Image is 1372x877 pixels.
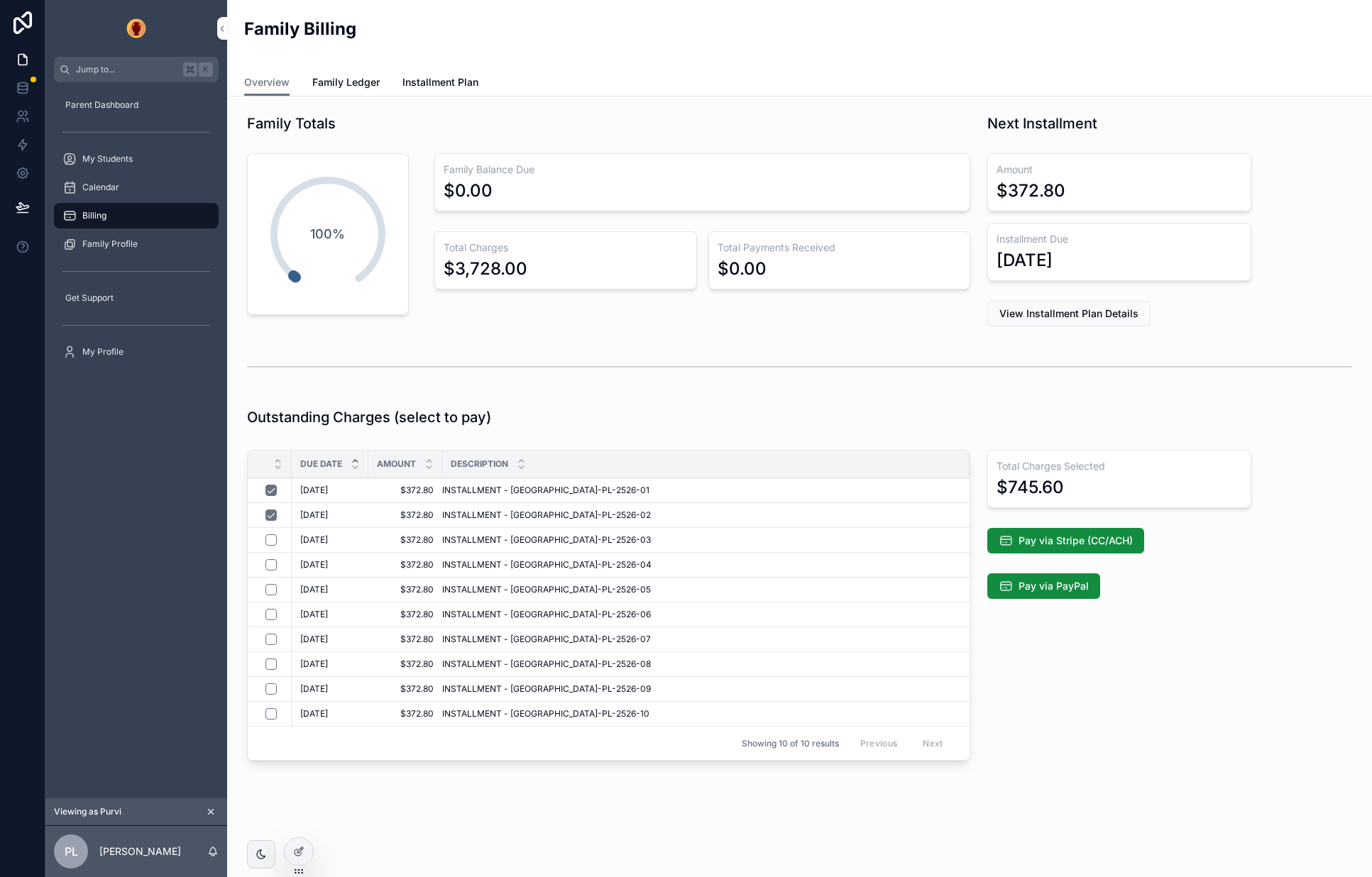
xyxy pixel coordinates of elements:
[200,64,212,75] span: K
[82,153,133,165] span: My Students
[82,238,138,250] span: Family Profile
[247,114,336,133] h1: Family Totals
[300,458,342,470] span: Due Date
[65,843,78,860] span: PL
[442,584,651,595] span: INSTALLMENT - [GEOGRAPHIC_DATA]-PL-2526-05
[76,64,177,75] span: Jump to...
[82,182,119,193] span: Calendar
[377,584,434,595] span: $372.80
[402,75,478,89] span: Installment Plan
[742,738,839,749] span: Showing 10 of 10 results
[377,509,434,521] span: $372.80
[377,458,416,470] span: Amount
[377,708,434,719] span: $372.80
[54,285,219,311] a: Get Support
[718,258,767,280] div: $0.00
[54,231,219,257] a: Family Profile
[377,634,434,645] span: $372.80
[444,258,527,280] div: $3,728.00
[444,162,962,177] h3: Family Balance Due
[442,658,651,670] span: INSTALLMENT - [GEOGRAPHIC_DATA]-PL-2526-08
[300,708,328,719] span: [DATE]
[997,459,1241,473] h3: Total Charges Selected
[442,534,651,546] span: INSTALLMENT - [GEOGRAPHIC_DATA]-PL-2526-03
[987,573,1100,599] button: Pay via PayPal
[377,658,434,670] span: $372.80
[300,559,328,570] span: [DATE]
[444,180,493,202] div: $0.00
[442,485,649,496] span: INSTALLMENT - [GEOGRAPHIC_DATA]-PL-2526-01
[377,534,434,546] span: $372.80
[718,241,962,255] h3: Total Payments Received
[442,559,652,570] span: INSTALLMENT - [GEOGRAPHIC_DATA]-PL-2526-04
[997,249,1053,272] div: [DATE]
[244,17,356,40] h2: Family Billing
[442,509,651,521] span: INSTALLMENT - [GEOGRAPHIC_DATA]-PL-2526-02
[54,203,219,228] a: Billing
[987,301,1151,326] button: View Installment Plan Details
[312,70,380,98] a: Family Ledger
[442,609,651,620] span: INSTALLMENT - [GEOGRAPHIC_DATA]-PL-2526-06
[442,634,651,645] span: INSTALLMENT - [GEOGRAPHIC_DATA]-PL-2526-07
[377,485,434,496] span: $372.80
[99,844,181,859] p: [PERSON_NAME]
[82,346,124,358] span: My Profile
[280,224,376,244] span: 100%
[300,609,328,620] span: [DATE]
[247,407,491,427] h1: Outstanding Charges (select to pay)
[300,683,328,695] span: [DATE]
[377,683,434,695] span: $372.80
[54,806,121,817] span: Viewing as Purvi
[1019,534,1133,548] span: Pay via Stripe (CC/ACH)
[65,99,138,111] span: Parent Dashboard
[402,70,478,98] a: Installment Plan
[312,75,380,89] span: Family Ledger
[451,458,508,470] span: Description
[377,609,434,620] span: $372.80
[444,241,688,255] h3: Total Charges
[377,559,434,570] span: $372.80
[300,658,328,670] span: [DATE]
[54,339,219,365] a: My Profile
[54,146,219,172] a: My Students
[300,534,328,546] span: [DATE]
[125,17,148,40] img: App logo
[300,509,328,521] span: [DATE]
[997,162,1241,177] h3: Amount
[300,485,328,496] span: [DATE]
[54,57,219,82] button: Jump to...K
[999,307,1138,321] span: View Installment Plan Details
[65,292,114,304] span: Get Support
[442,708,649,719] span: INSTALLMENT - [GEOGRAPHIC_DATA]-PL-2526-10
[300,584,328,595] span: [DATE]
[300,634,328,645] span: [DATE]
[244,75,290,89] span: Overview
[997,180,1065,202] div: $372.80
[997,232,1241,246] h3: Installment Due
[54,92,219,118] a: Parent Dashboard
[1019,579,1089,593] span: Pay via PayPal
[54,175,219,200] a: Calendar
[442,683,651,695] span: INSTALLMENT - [GEOGRAPHIC_DATA]-PL-2526-09
[987,528,1144,553] button: Pay via Stripe (CC/ACH)
[997,476,1064,499] div: $745.60
[45,82,227,383] div: scrollable content
[82,210,106,221] span: Billing
[987,114,1097,133] h1: Next Installment
[244,70,290,96] a: Overview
